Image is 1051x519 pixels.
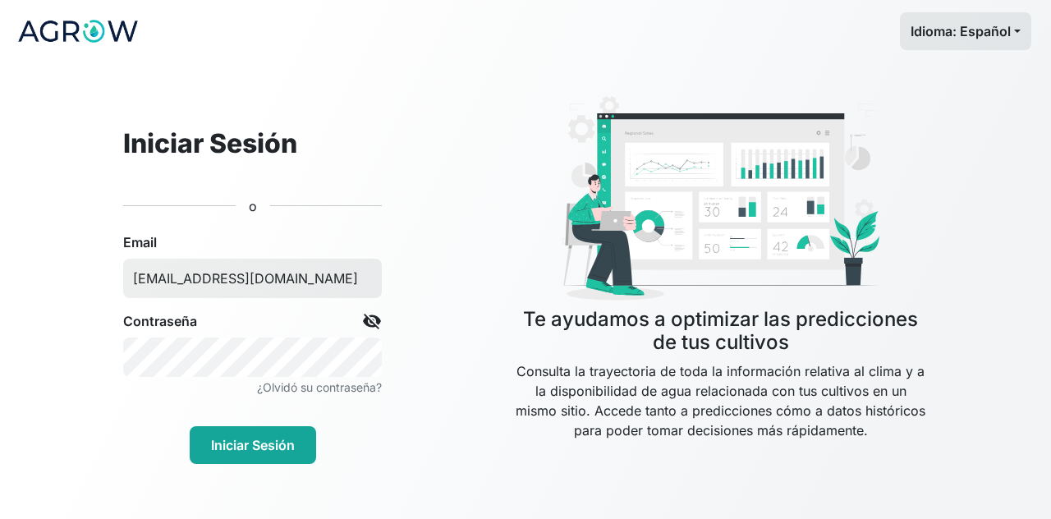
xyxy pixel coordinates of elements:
[123,128,382,159] h2: Iniciar Sesión
[16,11,140,52] img: logo
[900,12,1031,50] button: Idioma: Español
[513,308,928,356] h4: Te ayudamos a optimizar las predicciones de tus cultivos
[123,311,197,331] label: Contraseña
[123,259,382,298] input: Ingrese su email
[257,380,382,394] small: ¿Olvidó su contraseña?
[362,311,382,331] span: visibility_off
[513,361,928,480] p: Consulta la trayectoria de toda la información relativa al clima y a la disponibilidad de agua re...
[249,196,257,216] p: o
[123,232,157,252] label: Email
[190,426,316,464] button: Iniciar Sesión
